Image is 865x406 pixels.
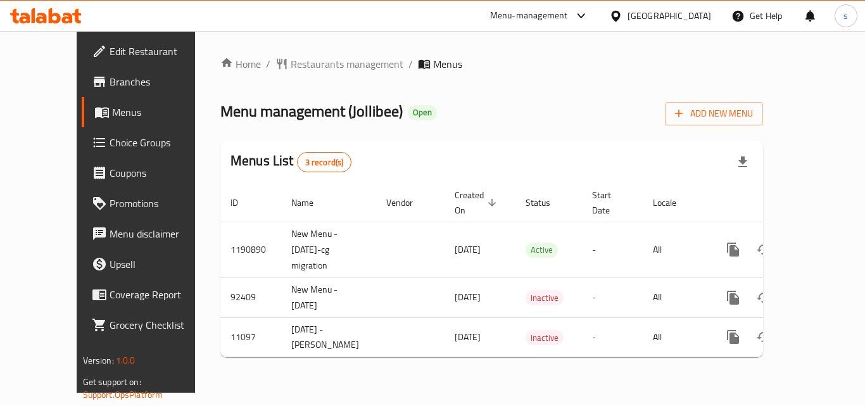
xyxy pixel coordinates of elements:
div: [GEOGRAPHIC_DATA] [628,9,711,23]
td: 92409 [220,277,281,317]
span: Status [526,195,567,210]
a: Upsell [82,249,221,279]
td: All [643,317,708,357]
h2: Menus List [230,151,351,172]
a: Coverage Report [82,279,221,310]
a: Grocery Checklist [82,310,221,340]
span: [DATE] [455,289,481,305]
div: Open [408,105,437,120]
span: Start Date [592,187,628,218]
span: Menu disclaimer [110,226,211,241]
span: Locale [653,195,693,210]
td: - [582,317,643,357]
a: Promotions [82,188,221,219]
span: 1.0.0 [116,352,136,369]
div: Active [526,243,558,258]
a: Support.OpsPlatform [83,386,163,403]
span: Branches [110,74,211,89]
td: New Menu - [DATE] [281,277,376,317]
button: more [718,282,748,313]
button: Change Status [748,234,779,265]
span: Vendor [386,195,429,210]
span: 3 record(s) [298,156,351,168]
td: - [582,222,643,277]
li: / [266,56,270,72]
a: Menus [82,97,221,127]
a: Restaurants management [275,56,403,72]
div: Export file [728,147,758,177]
th: Actions [708,184,850,222]
div: Inactive [526,290,564,305]
td: All [643,222,708,277]
a: Menu disclaimer [82,219,221,249]
td: 1190890 [220,222,281,277]
td: 11097 [220,317,281,357]
div: Menu-management [490,8,568,23]
span: Promotions [110,196,211,211]
span: Open [408,107,437,118]
nav: breadcrumb [220,56,763,72]
span: ID [230,195,255,210]
a: Edit Restaurant [82,36,221,67]
button: Add New Menu [665,102,763,125]
div: Total records count [297,152,352,172]
button: Change Status [748,282,779,313]
span: Menus [433,56,462,72]
button: more [718,234,748,265]
span: Upsell [110,257,211,272]
span: Name [291,195,330,210]
span: Edit Restaurant [110,44,211,59]
span: Grocery Checklist [110,317,211,333]
span: Created On [455,187,500,218]
td: [DATE] - [PERSON_NAME] [281,317,376,357]
span: [DATE] [455,241,481,258]
span: Active [526,243,558,257]
a: Home [220,56,261,72]
td: New Menu - [DATE]-cg migration [281,222,376,277]
span: Coupons [110,165,211,181]
span: Coverage Report [110,287,211,302]
span: Add New Menu [675,106,753,122]
span: Inactive [526,291,564,305]
span: Menus [112,105,211,120]
span: Get support on: [83,374,141,390]
a: Choice Groups [82,127,221,158]
span: Inactive [526,331,564,345]
span: Menu management ( Jollibee ) [220,97,403,125]
a: Branches [82,67,221,97]
span: Choice Groups [110,135,211,150]
span: Version: [83,352,114,369]
td: All [643,277,708,317]
span: [DATE] [455,329,481,345]
td: - [582,277,643,317]
span: s [843,9,848,23]
a: Coupons [82,158,221,188]
span: Restaurants management [291,56,403,72]
div: Inactive [526,330,564,345]
table: enhanced table [220,184,850,358]
button: more [718,322,748,352]
li: / [408,56,413,72]
button: Change Status [748,322,779,352]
